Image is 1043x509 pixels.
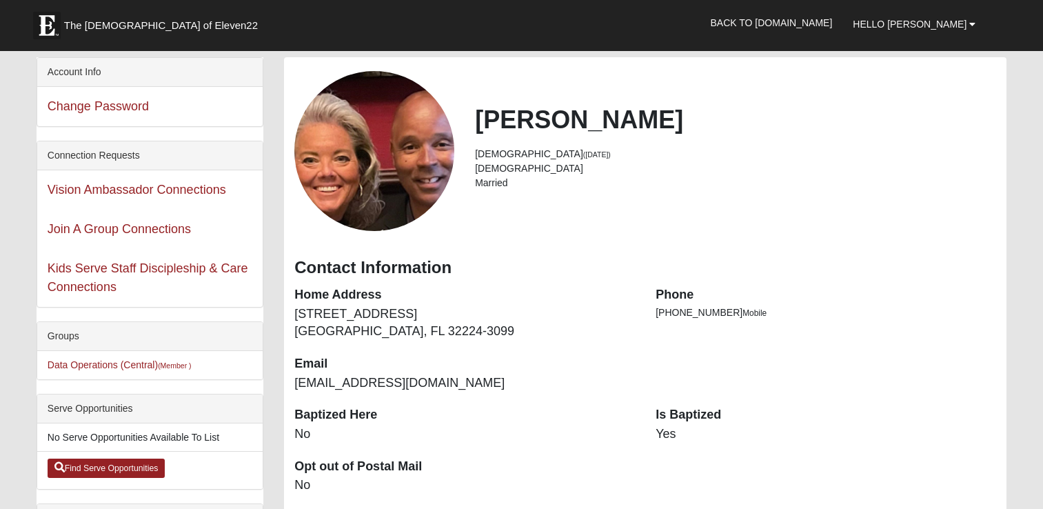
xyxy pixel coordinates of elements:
div: Connection Requests [37,141,263,170]
small: (Member ) [158,361,191,370]
small: ([DATE]) [583,150,611,159]
dd: [STREET_ADDRESS] [GEOGRAPHIC_DATA], FL 32224-3099 [294,306,635,341]
div: Serve Opportunities [37,395,263,423]
a: The [DEMOGRAPHIC_DATA] of Eleven22 [26,5,302,39]
li: No Serve Opportunities Available To List [37,423,263,452]
dt: Baptized Here [294,406,635,424]
dd: No [294,426,635,443]
span: Hello [PERSON_NAME] [853,19,966,30]
img: Eleven22 logo [33,12,61,39]
a: Join A Group Connections [48,222,191,236]
dt: Is Baptized [656,406,996,424]
a: View Fullsize Photo [294,71,454,231]
a: Change Password [48,99,149,113]
a: Find Serve Opportunities [48,459,165,478]
li: [DEMOGRAPHIC_DATA] [475,147,996,161]
h2: [PERSON_NAME] [475,105,996,134]
div: Groups [37,322,263,351]
li: Married [475,176,996,190]
dt: Email [294,355,635,373]
dt: Home Address [294,286,635,304]
a: Data Operations (Central)(Member ) [48,359,192,370]
dt: Phone [656,286,996,304]
a: Vision Ambassador Connections [48,183,226,197]
a: Back to [DOMAIN_NAME] [700,6,842,40]
h3: Contact Information [294,258,996,278]
span: The [DEMOGRAPHIC_DATA] of Eleven22 [64,19,258,32]
dd: [EMAIL_ADDRESS][DOMAIN_NAME] [294,375,635,392]
dd: Yes [656,426,996,443]
div: Account Info [37,58,263,87]
li: [PHONE_NUMBER] [656,306,996,320]
a: Kids Serve Staff Discipleship & Care Connections [48,261,248,294]
a: Hello [PERSON_NAME] [842,7,986,41]
li: [DEMOGRAPHIC_DATA] [475,161,996,176]
dt: Opt out of Postal Mail [294,458,635,476]
dd: No [294,477,635,495]
span: Mobile [742,308,767,318]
